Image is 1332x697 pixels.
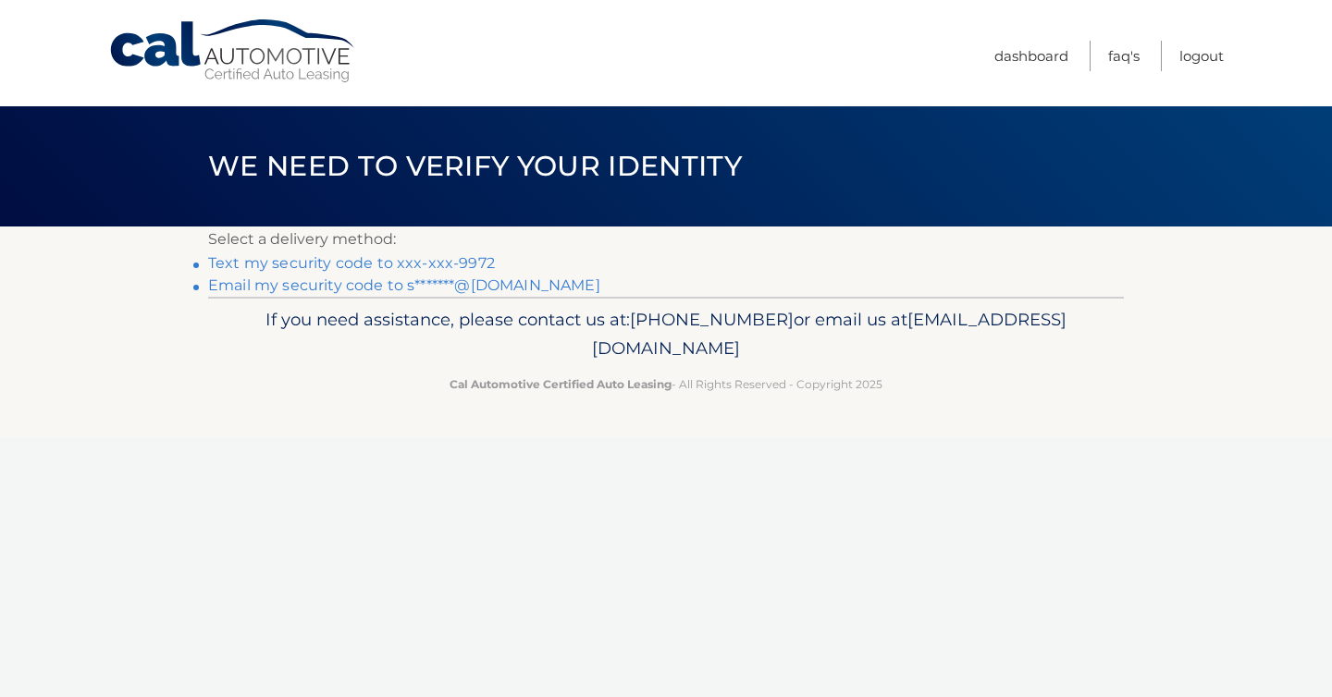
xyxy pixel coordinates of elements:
a: Dashboard [994,41,1068,71]
a: Logout [1179,41,1224,71]
a: Text my security code to xxx-xxx-9972 [208,254,495,272]
a: FAQ's [1108,41,1140,71]
strong: Cal Automotive Certified Auto Leasing [450,377,672,391]
span: We need to verify your identity [208,149,742,183]
p: If you need assistance, please contact us at: or email us at [220,305,1112,364]
span: [PHONE_NUMBER] [630,309,794,330]
p: Select a delivery method: [208,226,1124,252]
p: - All Rights Reserved - Copyright 2025 [220,374,1112,394]
a: Cal Automotive [108,18,358,84]
a: Email my security code to s*******@[DOMAIN_NAME] [208,276,600,294]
